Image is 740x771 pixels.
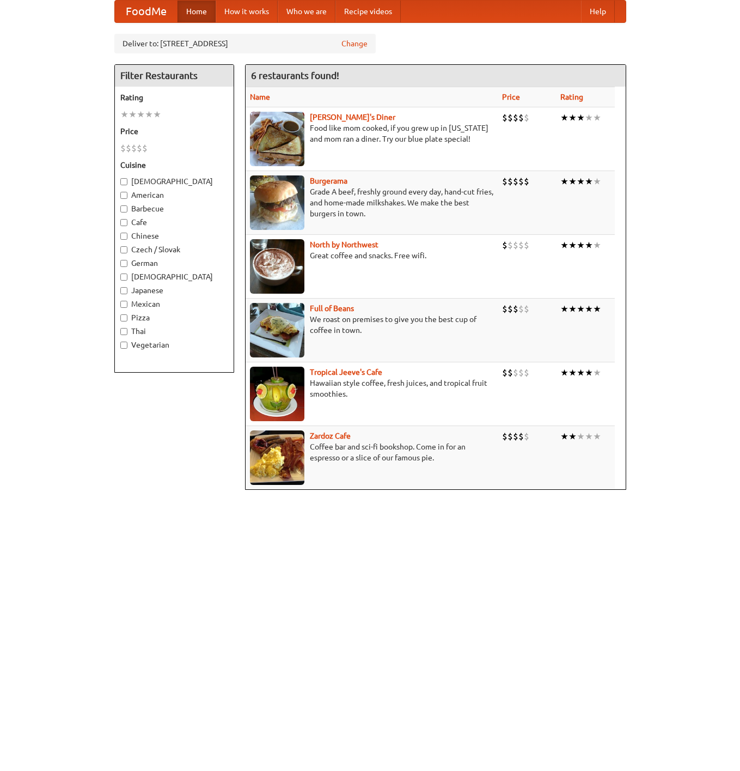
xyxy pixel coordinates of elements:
[250,430,304,485] img: zardoz.jpg
[310,304,354,313] a: Full of Beans
[120,217,228,228] label: Cafe
[513,430,518,442] li: $
[585,303,593,315] li: ★
[593,175,601,187] li: ★
[129,108,137,120] li: ★
[120,246,127,253] input: Czech / Slovak
[335,1,401,22] a: Recipe videos
[577,239,585,251] li: ★
[507,303,513,315] li: $
[131,142,137,154] li: $
[502,93,520,101] a: Price
[250,367,304,421] img: jeeves.jpg
[524,367,529,379] li: $
[120,230,228,241] label: Chinese
[593,239,601,251] li: ★
[507,239,513,251] li: $
[518,430,524,442] li: $
[524,303,529,315] li: $
[120,285,228,296] label: Japanese
[250,239,304,294] img: north.jpg
[585,175,593,187] li: ★
[524,239,529,251] li: $
[568,430,577,442] li: ★
[593,303,601,315] li: ★
[310,432,351,440] a: Zardoz Cafe
[524,430,529,442] li: $
[560,93,583,101] a: Rating
[120,312,228,323] label: Pizza
[502,367,507,379] li: $
[577,430,585,442] li: ★
[278,1,335,22] a: Who we are
[577,175,585,187] li: ★
[568,303,577,315] li: ★
[250,314,493,336] p: We roast on premises to give you the best cup of coffee in town.
[120,314,127,321] input: Pizza
[120,328,127,335] input: Thai
[560,175,568,187] li: ★
[518,303,524,315] li: $
[310,240,378,249] a: North by Northwest
[507,430,513,442] li: $
[120,178,127,185] input: [DEMOGRAPHIC_DATA]
[145,108,153,120] li: ★
[310,113,395,122] a: [PERSON_NAME]'s Diner
[310,177,347,185] a: Burgerama
[142,142,148,154] li: $
[250,378,493,399] p: Hawaiian style coffee, fresh juices, and tropical fruit smoothies.
[120,326,228,337] label: Thai
[120,299,228,309] label: Mexican
[120,126,228,137] h5: Price
[250,93,270,101] a: Name
[593,112,601,124] li: ★
[560,112,568,124] li: ★
[120,342,127,349] input: Vegetarian
[115,1,178,22] a: FoodMe
[560,430,568,442] li: ★
[577,112,585,124] li: ★
[250,303,304,357] img: beans.jpg
[524,175,529,187] li: $
[153,108,161,120] li: ★
[585,367,593,379] li: ★
[120,176,228,187] label: [DEMOGRAPHIC_DATA]
[250,123,493,144] p: Food like mom cooked, if you grew up in [US_STATE] and mom ran a diner. Try our blue plate special!
[120,244,228,255] label: Czech / Slovak
[120,301,127,308] input: Mexican
[568,175,577,187] li: ★
[568,112,577,124] li: ★
[250,441,493,463] p: Coffee bar and sci-fi bookshop. Come in for an espresso or a slice of our famous pie.
[524,112,529,124] li: $
[120,287,127,294] input: Japanese
[120,190,228,201] label: American
[513,367,518,379] li: $
[513,175,518,187] li: $
[250,186,493,219] p: Grade A beef, freshly ground every day, hand-cut fries, and home-made milkshakes. We make the bes...
[216,1,278,22] a: How it works
[120,160,228,171] h5: Cuisine
[568,367,577,379] li: ★
[120,339,228,350] label: Vegetarian
[120,258,228,269] label: German
[502,175,507,187] li: $
[250,175,304,230] img: burgerama.jpg
[126,142,131,154] li: $
[507,112,513,124] li: $
[560,239,568,251] li: ★
[513,303,518,315] li: $
[585,239,593,251] li: ★
[310,368,382,377] a: Tropical Jeeve's Cafe
[120,108,129,120] li: ★
[518,112,524,124] li: $
[568,239,577,251] li: ★
[507,175,513,187] li: $
[341,38,368,49] a: Change
[518,239,524,251] li: $
[120,274,127,281] input: [DEMOGRAPHIC_DATA]
[120,142,126,154] li: $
